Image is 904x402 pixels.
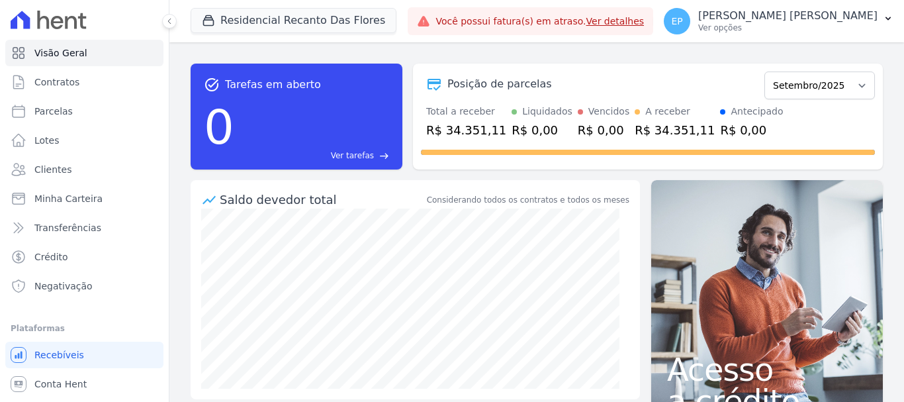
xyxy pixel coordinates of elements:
[204,77,220,93] span: task_alt
[5,69,163,95] a: Contratos
[191,8,396,33] button: Residencial Recanto Das Flores
[427,194,629,206] div: Considerando todos os contratos e todos os meses
[578,121,629,139] div: R$ 0,00
[204,93,234,162] div: 0
[225,77,321,93] span: Tarefas em aberto
[34,134,60,147] span: Lotes
[34,279,93,293] span: Negativação
[635,121,715,139] div: R$ 34.351,11
[586,16,645,26] a: Ver detalhes
[671,17,682,26] span: EP
[34,221,101,234] span: Transferências
[5,273,163,299] a: Negativação
[522,105,572,119] div: Liquidados
[5,40,163,66] a: Visão Geral
[5,215,163,241] a: Transferências
[34,163,71,176] span: Clientes
[5,127,163,154] a: Lotes
[5,156,163,183] a: Clientes
[512,121,572,139] div: R$ 0,00
[447,76,552,92] div: Posição de parcelas
[240,150,389,162] a: Ver tarefas east
[34,250,68,264] span: Crédito
[11,321,158,336] div: Plataformas
[5,185,163,212] a: Minha Carteira
[653,3,904,40] button: EP [PERSON_NAME] [PERSON_NAME] Ver opções
[588,105,629,119] div: Vencidos
[731,105,783,119] div: Antecipado
[331,150,374,162] span: Ver tarefas
[645,105,690,119] div: A receber
[34,75,79,89] span: Contratos
[698,23,878,33] p: Ver opções
[34,192,103,205] span: Minha Carteira
[698,9,878,23] p: [PERSON_NAME] [PERSON_NAME]
[220,191,424,209] div: Saldo devedor total
[34,105,73,118] span: Parcelas
[379,151,389,161] span: east
[667,354,867,385] span: Acesso
[5,371,163,397] a: Conta Hent
[435,15,644,28] span: Você possui fatura(s) em atraso.
[5,342,163,368] a: Recebíveis
[34,377,87,391] span: Conta Hent
[5,244,163,270] a: Crédito
[426,105,506,119] div: Total a receber
[426,121,506,139] div: R$ 34.351,11
[34,348,84,362] span: Recebíveis
[720,121,783,139] div: R$ 0,00
[34,46,87,60] span: Visão Geral
[5,98,163,125] a: Parcelas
